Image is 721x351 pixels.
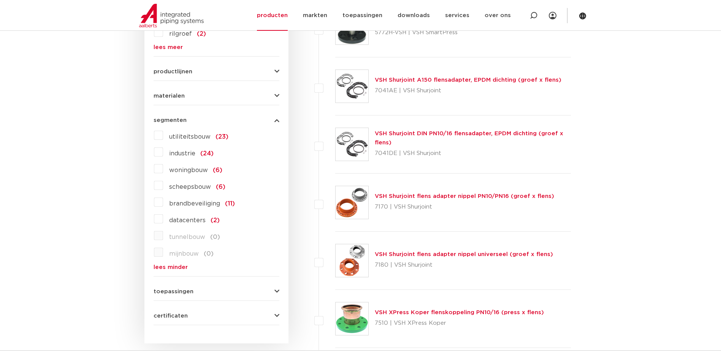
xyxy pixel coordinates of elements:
span: certificaten [154,313,188,319]
span: scheepsbouw [169,184,211,190]
span: productlijnen [154,69,192,74]
span: (11) [225,201,235,207]
span: mijnbouw [169,251,199,257]
span: brandbeveiliging [169,201,220,207]
img: Thumbnail for VSH Shurjoint A150 flensadapter, EPDM dichting (groef x flens) [336,70,368,103]
button: toepassingen [154,289,279,294]
span: segmenten [154,117,187,123]
span: materialen [154,93,185,99]
a: lees meer [154,44,279,50]
p: 7170 | VSH Shurjoint [375,201,554,213]
a: VSH Shurjoint flens adapter nippel universeel (groef x flens) [375,251,553,257]
button: segmenten [154,117,279,123]
img: Thumbnail for VSH Shurjoint flens adapter nippel PN10/PN16 (groef x flens) [336,186,368,219]
span: (2) [197,31,206,37]
span: toepassingen [154,289,193,294]
button: certificaten [154,313,279,319]
a: VSH Shurjoint DIN PN10/16 flensadapter, EPDM dichting (groef x flens) [375,131,563,145]
a: lees minder [154,264,279,270]
span: (2) [211,217,220,223]
span: woningbouw [169,167,208,173]
span: (0) [210,234,220,240]
span: (24) [200,150,214,157]
p: 7041DE | VSH Shurjoint [375,147,571,160]
img: Thumbnail for VSH Shurjoint flens adapter nippel universeel (groef x flens) [336,244,368,277]
img: Thumbnail for VSH XPress Koper flenskoppeling PN10/16 (press x flens) [336,302,368,335]
span: datacenters [169,217,206,223]
img: Thumbnail for VSH Shurjoint DIN PN10/16 flensadapter, EPDM dichting (groef x flens) [336,128,368,161]
span: utiliteitsbouw [169,134,211,140]
p: 5772H-VSH | VSH SmartPress [375,27,533,39]
span: (0) [204,251,214,257]
span: (6) [213,167,222,173]
a: VSH Shurjoint A150 flensadapter, EPDM dichting (groef x flens) [375,77,561,83]
span: tunnelbouw [169,234,205,240]
a: VSH Shurjoint flens adapter nippel PN10/PN16 (groef x flens) [375,193,554,199]
p: 7180 | VSH Shurjoint [375,259,553,271]
button: materialen [154,93,279,99]
p: 7041AE | VSH Shurjoint [375,85,561,97]
p: 7510 | VSH XPress Koper [375,317,544,329]
span: (6) [216,184,225,190]
span: industrie [169,150,195,157]
span: rilgroef [169,31,192,37]
span: (23) [216,134,228,140]
button: productlijnen [154,69,279,74]
a: VSH XPress Koper flenskoppeling PN10/16 (press x flens) [375,310,544,315]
